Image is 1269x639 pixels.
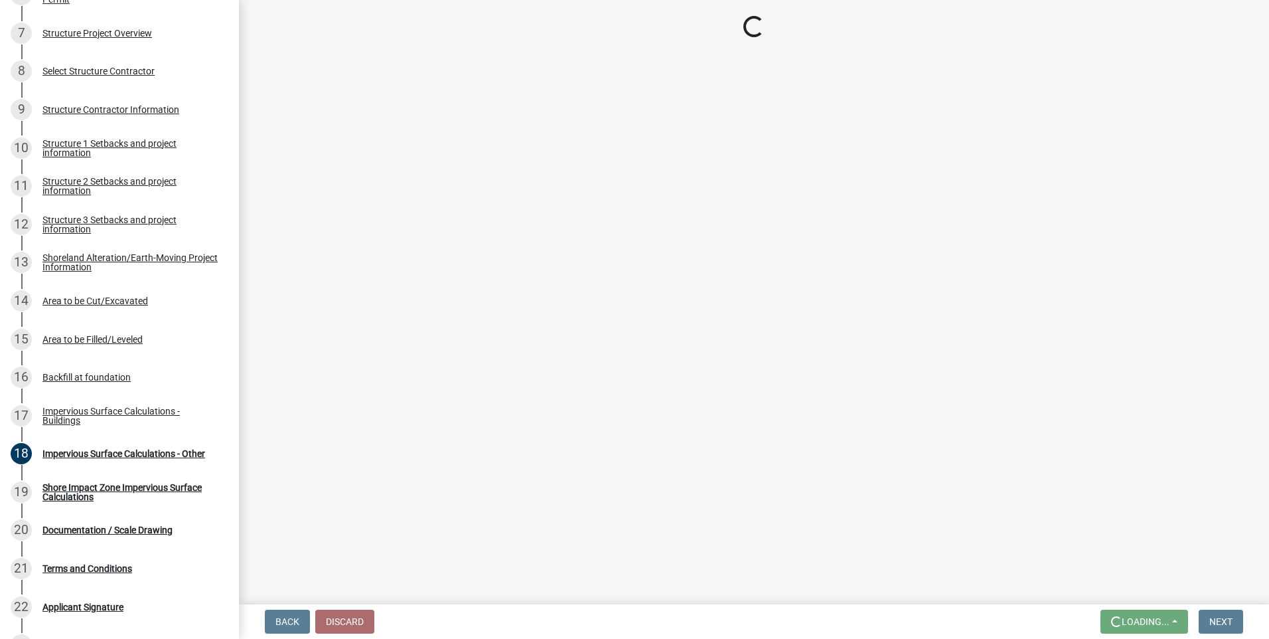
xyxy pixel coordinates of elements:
span: Back [275,616,299,627]
div: 7 [11,23,32,44]
div: Impervious Surface Calculations - Buildings [42,407,218,425]
div: 10 [11,137,32,159]
div: Select Structure Contractor [42,66,155,76]
div: Structure 2 Setbacks and project information [42,177,218,195]
div: 17 [11,405,32,426]
div: Applicant Signature [42,602,123,612]
div: Shoreland Alteration/Earth-Moving Project Information [42,253,218,272]
span: Loading... [1122,616,1169,627]
div: Impervious Surface Calculations - Other [42,449,205,458]
div: 9 [11,99,32,120]
div: 13 [11,252,32,273]
div: 11 [11,175,32,197]
div: Terms and Conditions [42,564,132,573]
div: Structure 1 Setbacks and project information [42,139,218,157]
button: Back [265,610,310,634]
div: Structure Project Overview [42,29,152,38]
div: 14 [11,290,32,312]
div: 16 [11,367,32,388]
div: 20 [11,519,32,541]
div: Backfill at foundation [42,373,131,382]
div: 15 [11,329,32,350]
button: Loading... [1100,610,1188,634]
div: 12 [11,214,32,235]
button: Next [1199,610,1243,634]
button: Discard [315,610,374,634]
span: Next [1209,616,1232,627]
div: 8 [11,60,32,82]
div: Shore Impact Zone Impervious Surface Calculations [42,483,218,502]
div: Structure 3 Setbacks and project information [42,215,218,234]
div: 19 [11,482,32,503]
div: 18 [11,443,32,464]
div: 22 [11,596,32,618]
div: 21 [11,558,32,579]
div: Area to be Filled/Leveled [42,335,143,344]
div: Area to be Cut/Excavated [42,296,148,306]
div: Documentation / Scale Drawing [42,525,173,535]
div: Structure Contractor Information [42,105,179,114]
